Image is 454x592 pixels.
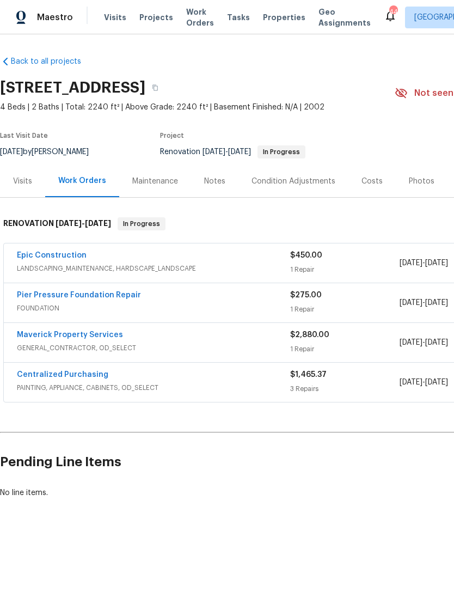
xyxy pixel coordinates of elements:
span: [DATE] [400,259,422,267]
span: Projects [139,12,173,23]
span: [DATE] [400,299,422,307]
span: [DATE] [425,259,448,267]
span: [DATE] [400,379,422,386]
span: [DATE] [203,148,225,156]
span: Work Orders [186,7,214,28]
span: Geo Assignments [318,7,371,28]
span: $450.00 [290,252,322,259]
span: Maestro [37,12,73,23]
span: $1,465.37 [290,371,327,379]
span: - [400,258,448,268]
a: Epic Construction [17,252,87,259]
span: PAINTING, APPLIANCE, CABINETS, OD_SELECT [17,382,290,393]
span: [DATE] [228,148,251,156]
span: [DATE] [425,299,448,307]
span: Renovation [160,148,305,156]
span: Visits [104,12,126,23]
span: Tasks [227,14,250,21]
span: - [56,219,111,227]
span: $275.00 [290,291,322,299]
div: 44 [389,7,397,17]
span: Properties [263,12,305,23]
span: LANDSCAPING_MAINTENANCE, HARDSCAPE_LANDSCAPE [17,263,290,274]
span: In Progress [259,149,304,155]
span: - [203,148,251,156]
a: Maverick Property Services [17,331,123,339]
span: [DATE] [56,219,82,227]
span: [DATE] [400,339,422,346]
span: GENERAL_CONTRACTOR, OD_SELECT [17,343,290,353]
div: Maintenance [132,176,178,187]
h6: RENOVATION [3,217,111,230]
div: 3 Repairs [290,383,400,394]
div: Condition Adjustments [251,176,335,187]
div: 1 Repair [290,304,400,315]
span: $2,880.00 [290,331,329,339]
span: Project [160,132,184,139]
span: - [400,377,448,388]
div: Costs [361,176,383,187]
div: Work Orders [58,175,106,186]
span: FOUNDATION [17,303,290,314]
span: [DATE] [85,219,111,227]
span: [DATE] [425,339,448,346]
div: 1 Repair [290,344,400,355]
span: - [400,297,448,308]
div: Photos [409,176,434,187]
span: In Progress [119,218,164,229]
button: Copy Address [145,78,165,97]
span: - [400,337,448,348]
span: [DATE] [425,379,448,386]
a: Centralized Purchasing [17,371,108,379]
div: Visits [13,176,32,187]
div: Notes [204,176,225,187]
a: Pier Pressure Foundation Repair [17,291,141,299]
div: 1 Repair [290,264,400,275]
